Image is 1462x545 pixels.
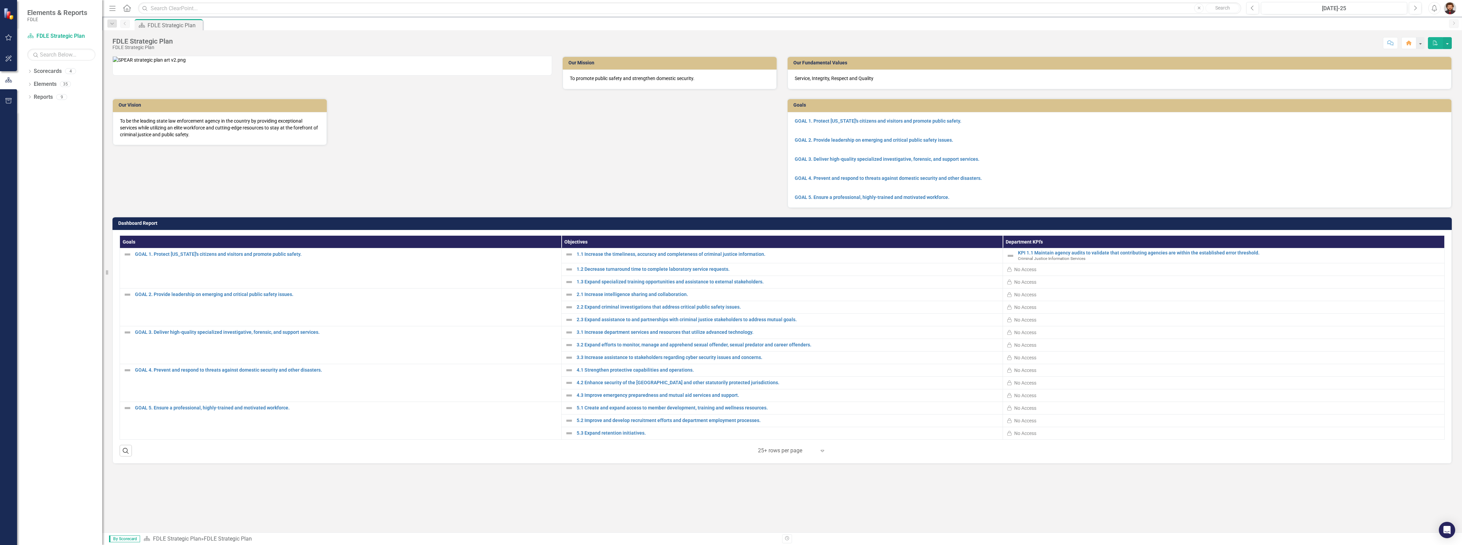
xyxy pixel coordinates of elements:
img: Not Defined [123,250,132,259]
a: GOAL 2. Provide leadership on emerging and critical public safety issues. [795,137,953,143]
a: 4.2 Enhance security of the [GEOGRAPHIC_DATA] and other statutorily protected jurisdictions. [577,380,1000,385]
div: No Access [1014,392,1036,399]
img: Not Defined [1006,252,1015,260]
img: Not Defined [565,291,573,299]
img: Not Defined [565,417,573,425]
div: FDLE Strategic Plan [112,45,173,50]
p: To promote public safety and strengthen domestic security. [570,75,770,82]
span: By Scorecard [109,535,140,542]
div: FDLE Strategic Plan [204,535,252,542]
a: GOAL 3. Deliver high-quality specialized investigative, forensic, and support services. [795,156,979,162]
input: Search ClearPoint... [138,2,1241,14]
img: SPEAR strategic plan art v2.png [113,57,186,63]
h3: Our Mission [568,60,773,65]
div: » [143,535,777,543]
a: 2.1 Increase intelligence sharing and collaboration. [577,292,1000,297]
a: 4.1 Strengthen protective capabilities and operations. [577,368,1000,373]
p: Service, Integrity, Respect and Quality [795,75,1444,82]
a: GOAL 4. Prevent and respond to threats against domestic security and other disasters. [795,175,982,181]
button: [DATE]-25 [1261,2,1407,14]
a: 3.2 Expand efforts to monitor, manage and apprehend sexual offender, sexual predator and career o... [577,342,1000,347]
p: To be the leading state law enforcement agency in the country by providing exceptional services w... [120,118,320,138]
a: 5.1 Create and expand access to member development, training and wellness resources. [577,405,1000,410]
div: 4 [65,68,76,74]
img: Not Defined [565,303,573,311]
a: 2.2 Expand criminal investigations that address critical public safety issues. [577,305,1000,310]
img: Christopher Kenworthy [1444,2,1456,14]
a: 1.3 Expand specialized training opportunities and assistance to external stakeholders. [577,279,1000,284]
a: GOAL 2. Provide leadership on emerging and critical public safety issues. [135,292,558,297]
span: Elements & Reports [27,9,87,17]
div: No Access [1014,417,1036,424]
a: Reports [34,93,53,101]
img: Not Defined [565,278,573,286]
a: 5.2 Improve and develop recruitment efforts and department employment processes. [577,418,1000,423]
a: GOAL 3. Deliver high-quality specialized investigative, forensic, and support services. [135,330,558,335]
a: GOAL 1. Protect [US_STATE]'s citizens and visitors and promote public safety. [795,118,961,124]
div: No Access [1014,379,1036,386]
div: [DATE]-25 [1263,4,1405,13]
small: FDLE [27,17,87,22]
div: No Access [1014,367,1036,374]
button: Search [1205,3,1239,13]
img: Not Defined [565,366,573,374]
div: No Access [1014,291,1036,298]
a: GOAL 5. Ensure a professional, highly-trained and motivated workforce. [135,405,558,410]
img: Not Defined [565,354,573,362]
img: Not Defined [565,265,573,274]
div: No Access [1014,405,1036,411]
a: FDLE Strategic Plan [153,535,201,542]
a: GOAL 4. Prevent and respond to threats against domestic security and other disasters. [135,368,558,373]
a: 5.3 Expand retention initiatives. [577,431,1000,436]
a: Scorecards [34,67,62,75]
div: FDLE Strategic Plan [148,21,201,30]
a: 2.3 Expand assistance to and partnerships with criminal justice stakeholders to address mutual go... [577,317,1000,322]
img: Not Defined [565,404,573,412]
img: Not Defined [565,316,573,324]
div: No Access [1014,279,1036,285]
img: Not Defined [565,341,573,349]
div: No Access [1014,354,1036,361]
div: No Access [1014,316,1036,323]
a: KPI 1.1 Maintain agency audits to validate that contributing agencies are within the established ... [1018,250,1441,255]
img: Not Defined [565,328,573,337]
img: Not Defined [565,250,573,259]
img: ClearPoint Strategy [3,8,15,20]
input: Search Below... [27,49,95,61]
a: 1.2 Decrease turnaround time to complete laboratory service requests. [577,267,1000,272]
img: Not Defined [123,404,132,412]
div: No Access [1014,342,1036,348]
div: FDLE Strategic Plan [112,37,173,45]
a: 3.1 Increase department services and resources that utilize advanced technology. [577,330,1000,335]
a: FDLE Strategic Plan [27,32,95,40]
img: Not Defined [565,429,573,437]
img: Not Defined [565,391,573,400]
div: No Access [1014,430,1036,437]
h3: Our Vision [119,103,323,108]
td: Double-Click to Edit Right Click for Context Menu [1003,248,1445,263]
img: Not Defined [123,328,132,337]
span: Criminal Justice Information Services [1018,256,1085,261]
img: Not Defined [123,291,132,299]
img: Not Defined [565,379,573,387]
a: Elements [34,80,57,88]
a: GOAL 1. Protect [US_STATE]'s citizens and visitors and promote public safety. [135,252,558,257]
span: Search [1215,5,1230,11]
h3: Our Fundamental Values [793,60,1448,65]
a: GOAL 5. Ensure a professional, highly-trained and motivated workforce. [795,194,949,200]
div: 35 [60,81,71,87]
a: 3.3 Increase assistance to stakeholders regarding cyber security issues and concerns. [577,355,1000,360]
h3: Dashboard Report [118,221,1448,226]
div: No Access [1014,266,1036,273]
h3: Goals [793,103,1448,108]
div: No Access [1014,329,1036,336]
a: 4.3 Improve emergency preparedness and mutual aid services and support. [577,393,1000,398]
div: Open Intercom Messenger [1439,522,1455,538]
div: No Access [1014,304,1036,311]
a: 1.1 Increase the timeliness, accuracy and completeness of criminal justice information. [577,252,1000,257]
img: Not Defined [123,366,132,374]
div: 9 [56,94,67,100]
